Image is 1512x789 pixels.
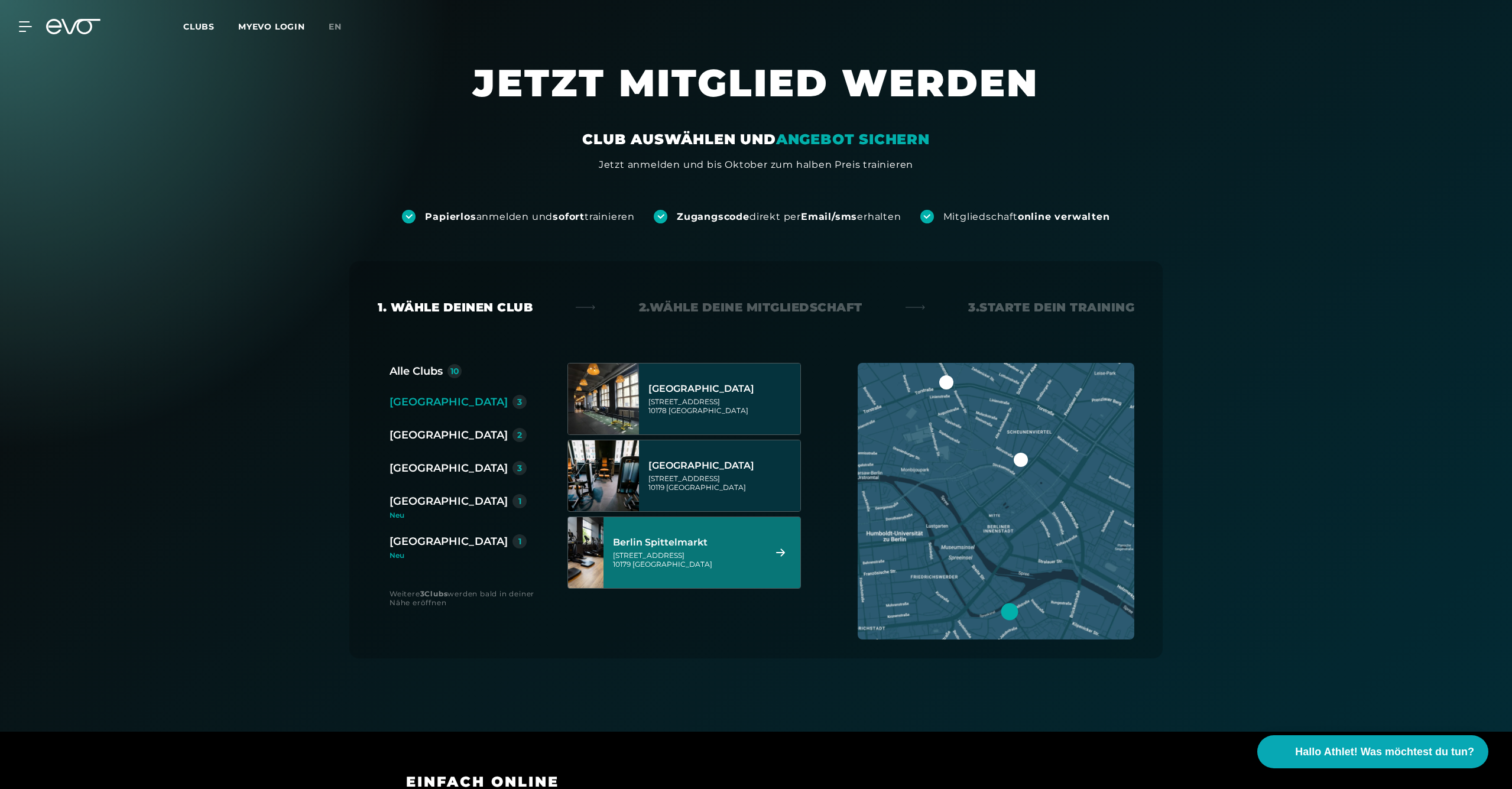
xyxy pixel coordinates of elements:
[518,497,521,505] div: 1
[424,589,447,598] strong: Clubs
[517,431,522,439] div: 2
[550,517,621,588] img: Berlin Spittelmarkt
[648,460,797,472] div: [GEOGRAPHIC_DATA]
[517,464,522,472] div: 3
[401,59,1111,130] h1: JETZT MITGLIED WERDEN
[599,158,913,172] div: Jetzt anmelden und bis Oktober zum halben Preis trainieren
[568,363,639,434] img: Berlin Alexanderplatz
[390,394,508,410] div: [GEOGRAPHIC_DATA]
[613,537,761,548] div: Berlin Spittelmarkt
[613,551,761,569] div: [STREET_ADDRESS] 10179 [GEOGRAPHIC_DATA]
[648,397,797,415] div: [STREET_ADDRESS] 10178 [GEOGRAPHIC_DATA]
[183,21,215,32] span: Clubs
[390,533,508,550] div: [GEOGRAPHIC_DATA]
[677,210,901,223] div: direkt per erhalten
[183,21,238,32] a: Clubs
[390,512,536,519] div: Neu
[329,21,342,32] span: en
[390,552,527,559] div: Neu
[801,211,857,222] strong: Email/sms
[1018,211,1110,222] strong: online verwalten
[677,211,749,222] strong: Zugangscode
[390,427,508,443] div: [GEOGRAPHIC_DATA]
[450,367,459,375] div: 10
[639,299,862,316] div: 2. Wähle deine Mitgliedschaft
[1257,735,1488,768] button: Hallo Athlet! Was möchtest du tun?
[329,20,356,34] a: en
[648,474,797,492] div: [STREET_ADDRESS] 10119 [GEOGRAPHIC_DATA]
[390,589,544,607] div: Weitere werden bald in deiner Nähe eröffnen
[858,363,1134,639] img: map
[943,210,1110,223] div: Mitgliedschaft
[238,21,305,32] a: MYEVO LOGIN
[553,211,585,222] strong: sofort
[517,398,522,406] div: 3
[390,460,508,476] div: [GEOGRAPHIC_DATA]
[568,440,639,511] img: Berlin Rosenthaler Platz
[582,130,929,149] div: CLUB AUSWÄHLEN UND
[425,210,635,223] div: anmelden und trainieren
[1295,744,1474,760] span: Hallo Athlet! Was möchtest du tun?
[648,383,797,395] div: [GEOGRAPHIC_DATA]
[420,589,425,598] strong: 3
[425,211,476,222] strong: Papierlos
[518,537,521,546] div: 1
[390,493,508,509] div: [GEOGRAPHIC_DATA]
[378,299,533,316] div: 1. Wähle deinen Club
[968,299,1134,316] div: 3. Starte dein Training
[390,363,443,379] div: Alle Clubs
[776,131,930,148] em: ANGEBOT SICHERN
